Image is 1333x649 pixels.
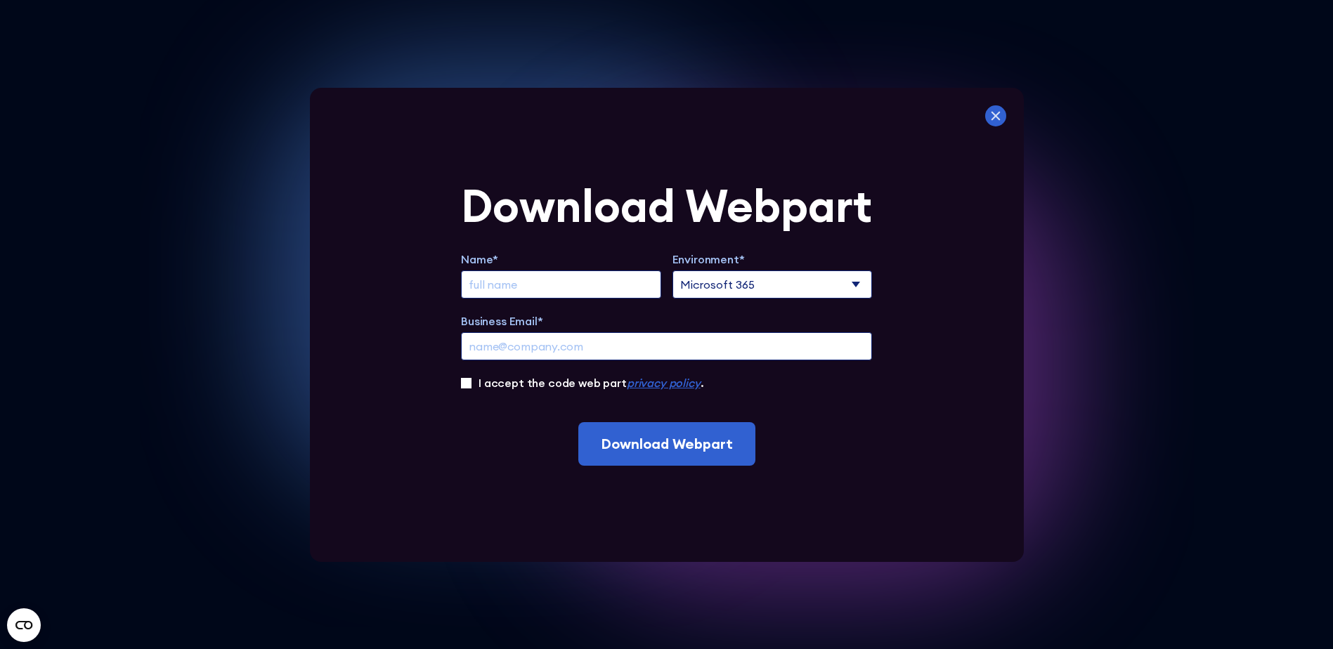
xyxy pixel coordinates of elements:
[627,376,701,390] a: privacy policy
[1080,486,1333,649] iframe: Chat Widget
[461,183,872,466] form: Extend Trial
[578,422,755,466] input: Download Webpart
[7,608,41,642] button: Open CMP widget
[461,270,661,299] input: full name
[461,251,661,268] label: Name*
[672,251,873,268] label: Environment*
[1080,486,1333,649] div: Widget de clavardage
[461,183,872,228] div: Download Webpart
[461,313,872,329] label: Business Email*
[461,332,872,360] input: name@company.com
[479,374,703,391] label: I accept the code web part .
